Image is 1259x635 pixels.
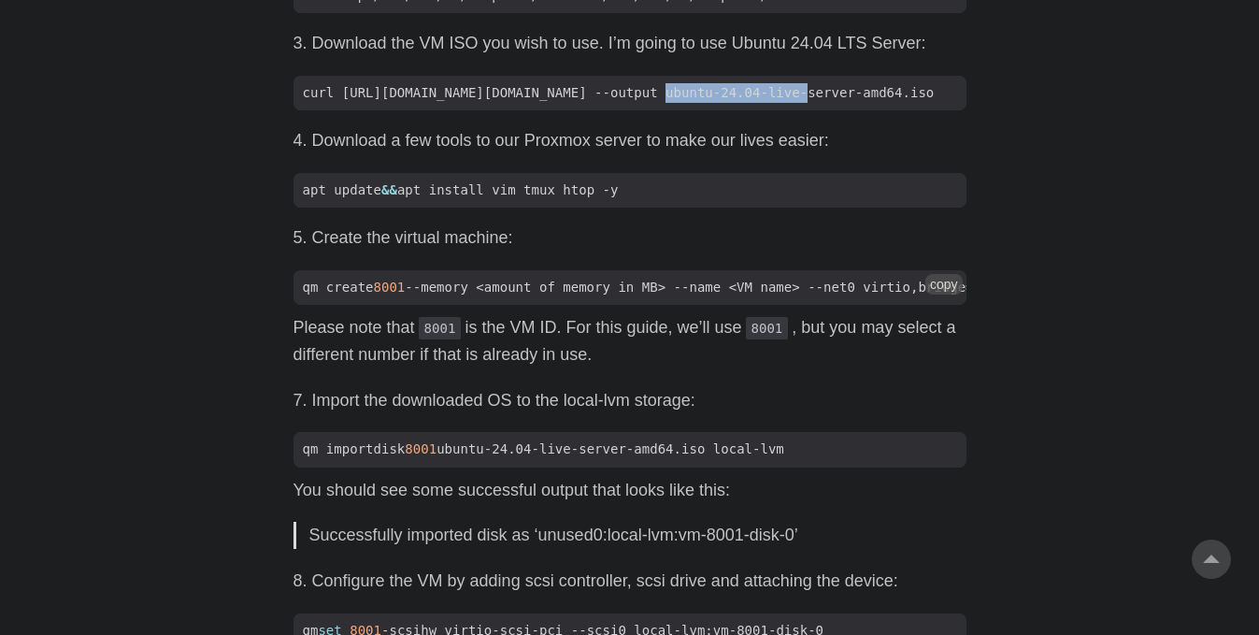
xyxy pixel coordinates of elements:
[746,317,789,339] code: 8001
[293,278,1023,297] span: qm create --memory <amount of memory in MB> --name <VM name> --net0 virtio,bridge vmbr0
[309,522,953,549] p: Successfully imported disk as ‘unused0:local-lvm:vm-8001-disk-0’
[312,387,966,414] li: Import the downloaded OS to the local-lvm storage:
[419,317,462,339] code: 8001
[374,280,406,295] span: 8001
[312,30,966,57] li: Download the VM ISO you wish to use. I’m going to use Ubuntu 24.04 LTS Server:
[312,127,966,154] li: Download a few tools to our Proxmox server to make our lives easier:
[925,274,963,295] button: copy
[966,280,973,295] span: =
[381,182,397,197] span: &&
[293,477,966,504] p: You should see some successful output that looks like this:
[405,441,436,456] span: 8001
[293,440,794,459] span: qm importdisk ubuntu-24.04-live-server-amd64.iso local-lvm
[293,314,966,368] p: Please note that is the VM ID. For this guide, we’ll use , but you may select a different number ...
[293,180,628,200] span: apt update apt install vim tmux htop -y
[312,224,966,252] li: Create the virtual machine:
[1192,540,1231,579] a: go to top
[312,568,966,595] li: Configure the VM by adding scsi controller, scsi drive and attaching the device:
[293,83,944,103] span: curl [URL][DOMAIN_NAME][DOMAIN_NAME] --output ubuntu-24.04-live-server-amd64.iso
